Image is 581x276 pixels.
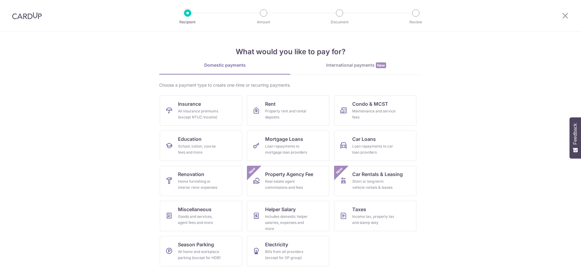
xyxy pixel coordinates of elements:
iframe: Opens a widget where you can find more information [542,258,575,273]
div: Loan repayments to car loan providers [352,143,396,155]
a: EducationSchool, tuition, course fees and more [160,131,242,161]
div: Property rent and rental deposits [265,108,309,120]
p: Review [393,19,438,25]
span: Car Rentals & Leasing [352,171,403,178]
span: New [334,166,344,176]
div: Maintenance and service fees [352,108,396,120]
div: School, tuition, course fees and more [178,143,222,155]
a: InsuranceAll insurance premiums (except NTUC Income) [160,95,242,126]
span: Electricity [265,241,288,248]
a: Property Agency FeeReal estate agent commissions and feesNew [247,166,329,196]
div: Domestic payments [159,62,290,68]
p: Document [317,19,362,25]
span: Taxes [352,206,366,213]
div: Real estate agent commissions and fees [265,178,309,191]
span: Condo & MCST [352,100,388,108]
a: Car LoansLoan repayments to car loan providers [334,131,416,161]
span: Property Agency Fee [265,171,313,178]
a: Mortgage LoansLoan repayments to mortgage loan providers [247,131,329,161]
a: Helper SalaryIncludes domestic helper salaries, expenses and more [247,201,329,231]
p: Recipient [165,19,210,25]
a: RenovationHome furnishing or interior reno-expenses [160,166,242,196]
a: Car Rentals & LeasingShort or long‑term vehicle rentals & leasesNew [334,166,416,196]
a: RentProperty rent and rental deposits [247,95,329,126]
span: Renovation [178,171,204,178]
span: Car Loans [352,135,376,143]
span: Feedback [573,123,578,145]
div: Loan repayments to mortgage loan providers [265,143,309,155]
div: All insurance premiums (except NTUC Income) [178,108,222,120]
div: Choose a payment type to create one-time or recurring payments. [159,82,422,88]
img: CardUp [12,12,42,19]
span: Mortgage Loans [265,135,303,143]
a: MiscellaneousGoods and services, agent fees and more [160,201,242,231]
span: Helper Salary [265,206,296,213]
span: Miscellaneous [178,206,212,213]
a: Season ParkingAll home and workplace parking (except for HDB) [160,236,242,266]
span: Education [178,135,202,143]
button: Feedback - Show survey [570,117,581,158]
div: International payments [290,62,422,68]
span: New [247,166,257,176]
span: Insurance [178,100,201,108]
div: Income tax, property tax and stamp duty [352,214,396,226]
div: Bills from all providers (except for SP group) [265,249,309,261]
div: Goods and services, agent fees and more [178,214,222,226]
div: Home furnishing or interior reno-expenses [178,178,222,191]
div: Short or long‑term vehicle rentals & leases [352,178,396,191]
a: Condo & MCSTMaintenance and service fees [334,95,416,126]
span: Rent [265,100,276,108]
span: Season Parking [178,241,214,248]
div: Includes domestic helper salaries, expenses and more [265,214,309,232]
span: New [376,62,386,68]
h4: What would you like to pay for? [159,46,422,57]
a: ElectricityBills from all providers (except for SP group) [247,236,329,266]
p: Amount [241,19,286,25]
a: TaxesIncome tax, property tax and stamp duty [334,201,416,231]
div: All home and workplace parking (except for HDB) [178,249,222,261]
